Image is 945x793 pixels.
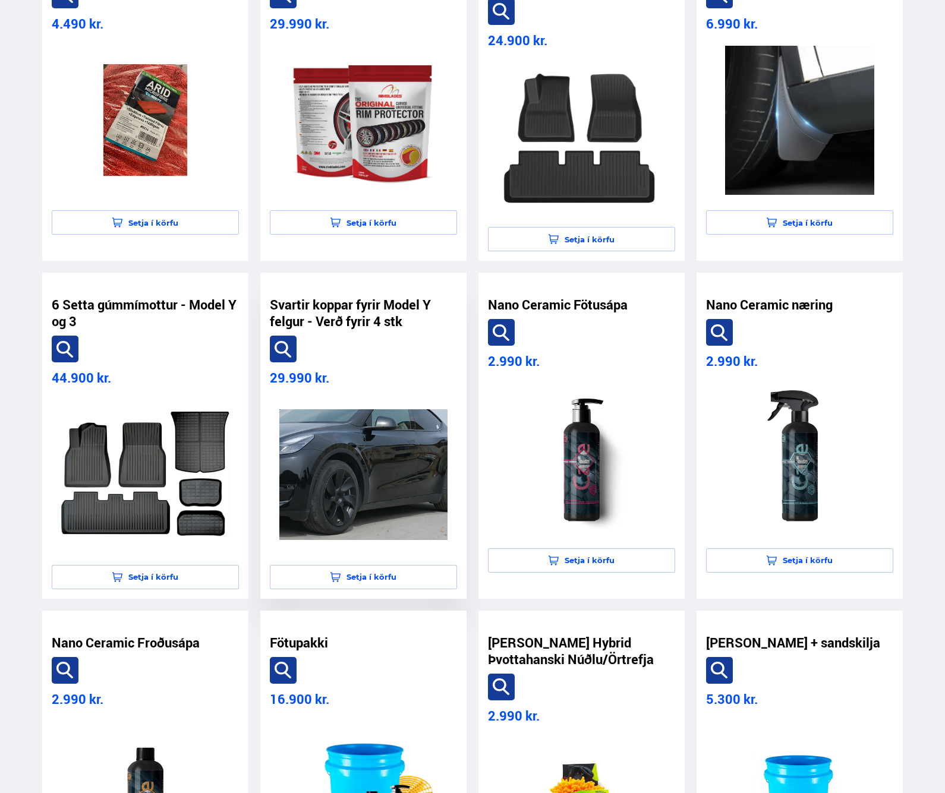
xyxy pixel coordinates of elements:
a: product-image-7 [706,377,893,542]
span: 4.490 kr. [52,15,103,32]
a: Svartir koppar fyrir Model Y felgur - Verð fyrir 4 stk [270,296,457,330]
span: 29.990 kr. [270,15,329,32]
button: Setja í körfu [706,548,893,573]
span: 24.900 kr. [488,31,547,49]
button: Open LiveChat chat widget [10,5,45,40]
a: 6 Setta gúmmímottur - Model Y og 3 [52,296,239,330]
span: 16.900 kr. [270,690,329,707]
span: 44.900 kr. [52,369,111,386]
a: product-image-2 [488,56,675,222]
button: Setja í körfu [270,565,457,589]
span: 2.990 kr. [706,352,758,369]
a: product-image-4 [52,393,239,559]
a: Fötupakki [270,634,328,651]
button: Setja í körfu [52,210,239,235]
img: product-image-3 [716,46,884,195]
button: Setja í körfu [270,210,457,235]
button: Setja í körfu [488,227,675,251]
span: 29.990 kr. [270,369,329,386]
a: [PERSON_NAME] Hybrid Þvottahanski Núðlu/Örtrefja [488,634,675,668]
a: product-image-0 [52,39,239,205]
span: 5.300 kr. [706,690,758,707]
button: Setja í körfu [706,210,893,235]
img: product-image-2 [497,62,666,212]
a: Nano Ceramic Froðusápa [52,634,200,651]
span: 2.990 kr. [488,707,540,724]
a: [PERSON_NAME] + sandskilja [706,634,880,651]
img: product-image-7 [716,383,884,533]
button: Setja í körfu [52,565,239,589]
a: product-image-5 [270,393,457,559]
a: product-image-1 [270,39,457,205]
img: product-image-1 [279,46,448,195]
button: Setja í körfu [488,548,675,573]
span: 6.990 kr. [706,15,758,32]
a: Nano Ceramic Fötusápa [488,296,628,313]
span: 2.990 kr. [488,352,540,369]
img: product-image-0 [61,46,229,195]
a: product-image-6 [488,377,675,542]
img: product-image-5 [279,400,448,549]
a: Nano Ceramic næring [706,296,833,313]
a: product-image-3 [706,39,893,205]
img: product-image-6 [497,383,666,533]
span: 2.990 kr. [52,690,103,707]
img: product-image-4 [61,400,229,549]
